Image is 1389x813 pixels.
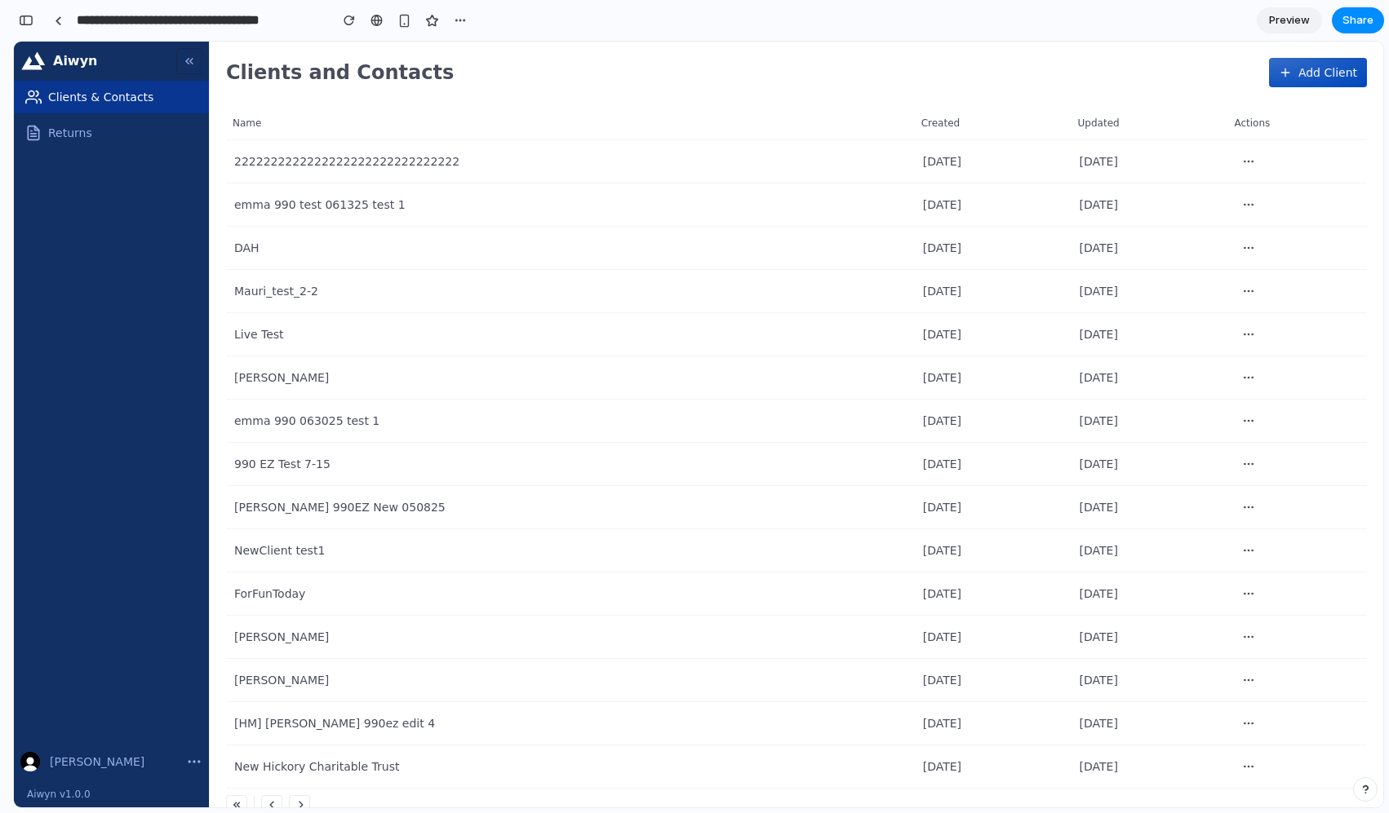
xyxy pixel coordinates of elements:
[1058,98,1214,141] td: [DATE]
[212,400,901,444] td: 990 EZ Test 7-15
[901,314,1058,357] td: [DATE]
[1058,400,1214,444] td: [DATE]
[212,660,901,703] td: [HM] [PERSON_NAME] 990ez edit 4
[901,184,1058,228] td: [DATE]
[901,357,1058,400] td: [DATE]
[901,400,1058,444] td: [DATE]
[1058,487,1214,530] td: [DATE]
[901,444,1058,487] td: [DATE]
[212,530,901,573] td: ForFunToday
[1255,16,1353,46] button: Add Client
[212,357,901,400] td: emma 990 063025 test 1
[212,271,901,314] td: Live Test
[36,712,131,728] span: [PERSON_NAME]
[212,21,440,41] h1: Clients and Contacts
[212,703,901,746] td: New Hickory Charitable Trust
[13,747,51,758] span: Aiwyn v
[1058,271,1214,314] td: [DATE]
[1058,573,1214,616] td: [DATE]
[901,530,1058,573] td: [DATE]
[212,65,901,98] th: Name
[1058,703,1214,746] td: [DATE]
[901,703,1058,746] td: [DATE]
[1058,228,1214,271] td: [DATE]
[212,444,901,487] td: [PERSON_NAME] 990EZ New 050825
[7,7,33,33] img: Aiwyn
[1058,141,1214,184] td: [DATE]
[1058,660,1214,703] td: [DATE]
[901,487,1058,530] td: [DATE]
[212,228,901,271] td: Mauri_test_2-2
[212,314,901,357] td: [PERSON_NAME]
[1269,12,1310,29] span: Preview
[901,228,1058,271] td: [DATE]
[1332,7,1384,33] button: Share
[212,98,901,141] td: 2222222222222222222222222222222
[212,184,901,228] td: DAH
[901,65,1058,98] th: Created
[901,660,1058,703] td: [DATE]
[1058,184,1214,228] td: [DATE]
[212,573,901,616] td: [PERSON_NAME]
[212,616,901,660] td: [PERSON_NAME]
[1058,357,1214,400] td: [DATE]
[34,83,78,99] span: Returns
[1257,7,1322,33] a: Preview
[901,98,1058,141] td: [DATE]
[1058,65,1214,98] th: Updated
[34,47,140,64] span: Clients & Contacts
[212,487,901,530] td: NewClient test1
[7,710,26,730] img: Josh McNamee
[39,11,83,28] span: Aiwyn
[1058,444,1214,487] td: [DATE]
[901,271,1058,314] td: [DATE]
[1058,616,1214,660] td: [DATE]
[901,573,1058,616] td: [DATE]
[901,616,1058,660] td: [DATE]
[1058,530,1214,573] td: [DATE]
[212,141,901,184] td: emma 990 test 061325 test 1
[901,141,1058,184] td: [DATE]
[1214,65,1353,98] th: Actions
[1342,12,1373,29] span: Share
[1058,314,1214,357] td: [DATE]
